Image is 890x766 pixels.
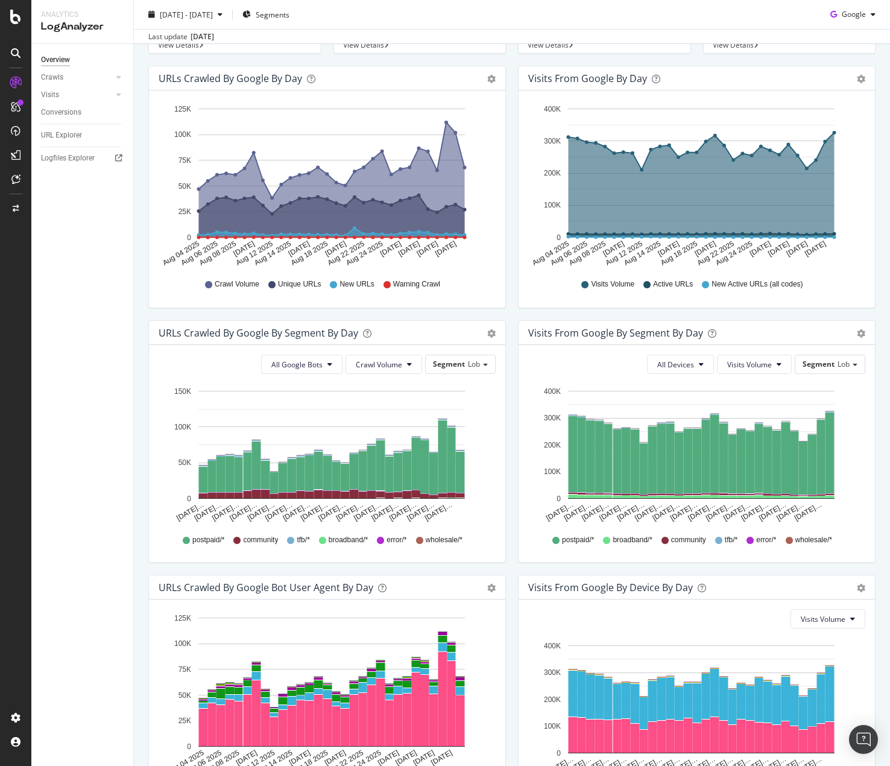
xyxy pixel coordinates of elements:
text: 0 [557,233,561,242]
text: 75K [178,665,191,674]
span: Visits Volume [727,359,772,370]
text: 300K [544,668,561,677]
text: [DATE] [602,239,626,258]
span: Segment [803,359,835,369]
div: Crawls [41,71,63,84]
div: Open Intercom Messenger [849,725,878,754]
span: Visits Volume [591,279,634,290]
text: 125K [174,105,191,113]
text: 100K [174,423,191,431]
div: gear [857,75,865,83]
text: Aug 14 2025 [622,239,662,267]
text: 100K [174,131,191,139]
a: Overview [41,54,125,66]
text: 200K [544,169,561,177]
text: [DATE] [434,239,458,258]
text: 400K [544,642,561,650]
span: community [243,535,278,545]
span: error/* [387,535,406,545]
button: Google [825,5,880,24]
div: A chart. [528,100,861,268]
a: Visits [41,89,113,101]
span: Segment [433,359,465,369]
text: 25K [178,717,191,725]
button: All Devices [647,355,714,374]
span: postpaid/* [562,535,594,545]
span: Segments [256,9,289,19]
button: All Google Bots [261,355,342,374]
text: [DATE] [379,239,403,258]
text: 50K [178,182,191,191]
a: URL Explorer [41,129,125,142]
div: A chart. [159,384,491,524]
text: 0 [557,495,561,503]
div: Visits From Google By Device By Day [528,581,693,593]
div: Last update [148,31,214,42]
text: 25K [178,207,191,216]
text: 100K [544,722,561,730]
a: Crawls [41,71,113,84]
text: 100K [544,201,561,210]
span: error/* [756,535,776,545]
text: 300K [544,137,561,145]
text: [DATE] [415,239,440,258]
text: 75K [178,156,191,165]
text: Aug 12 2025 [235,239,274,267]
div: gear [857,584,865,592]
text: 200K [544,441,561,449]
span: Crawl Volume [215,279,259,290]
text: Aug 14 2025 [253,239,292,267]
text: [DATE] [287,239,311,258]
text: [DATE] [232,239,256,258]
span: Google [842,9,866,19]
span: tfb/* [297,535,309,545]
div: Analytics [41,10,124,20]
span: View Details [713,40,754,50]
div: Visits from Google by day [528,72,647,84]
span: community [671,535,706,545]
text: 0 [557,749,561,758]
span: Active URLs [653,279,693,290]
div: gear [487,75,496,83]
div: URL Explorer [41,129,82,142]
button: Segments [238,5,294,24]
button: Visits Volume [717,355,792,374]
div: Logfiles Explorer [41,152,95,165]
div: LogAnalyzer [41,20,124,34]
span: Lob [838,359,850,369]
text: Aug 06 2025 [180,239,219,267]
text: [DATE] [397,239,421,258]
text: 0 [187,495,191,503]
text: 50K [178,691,191,700]
text: Aug 06 2025 [549,239,589,267]
div: [DATE] [191,31,214,42]
text: Aug 18 2025 [659,239,699,267]
text: 50K [178,459,191,467]
text: 400K [544,105,561,113]
span: New Active URLs (all codes) [712,279,803,290]
text: 300K [544,414,561,422]
text: [DATE] [785,239,809,258]
span: Warning Crawl [393,279,440,290]
a: Logfiles Explorer [41,152,125,165]
svg: A chart. [528,384,861,524]
text: Aug 24 2025 [344,239,384,267]
div: URLs Crawled by Google bot User Agent By Day [159,581,373,593]
text: 400K [544,387,561,396]
text: Aug 08 2025 [567,239,607,267]
div: gear [487,329,496,338]
span: Visits Volume [801,614,845,624]
text: [DATE] [748,239,772,258]
span: View Details [528,40,569,50]
text: 200K [544,695,561,704]
text: Aug 18 2025 [289,239,329,267]
div: gear [487,584,496,592]
span: View Details [343,40,384,50]
a: Conversions [41,106,125,119]
span: View Details [158,40,199,50]
text: Aug 12 2025 [604,239,644,267]
span: All Devices [657,359,694,370]
svg: A chart. [159,100,491,268]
